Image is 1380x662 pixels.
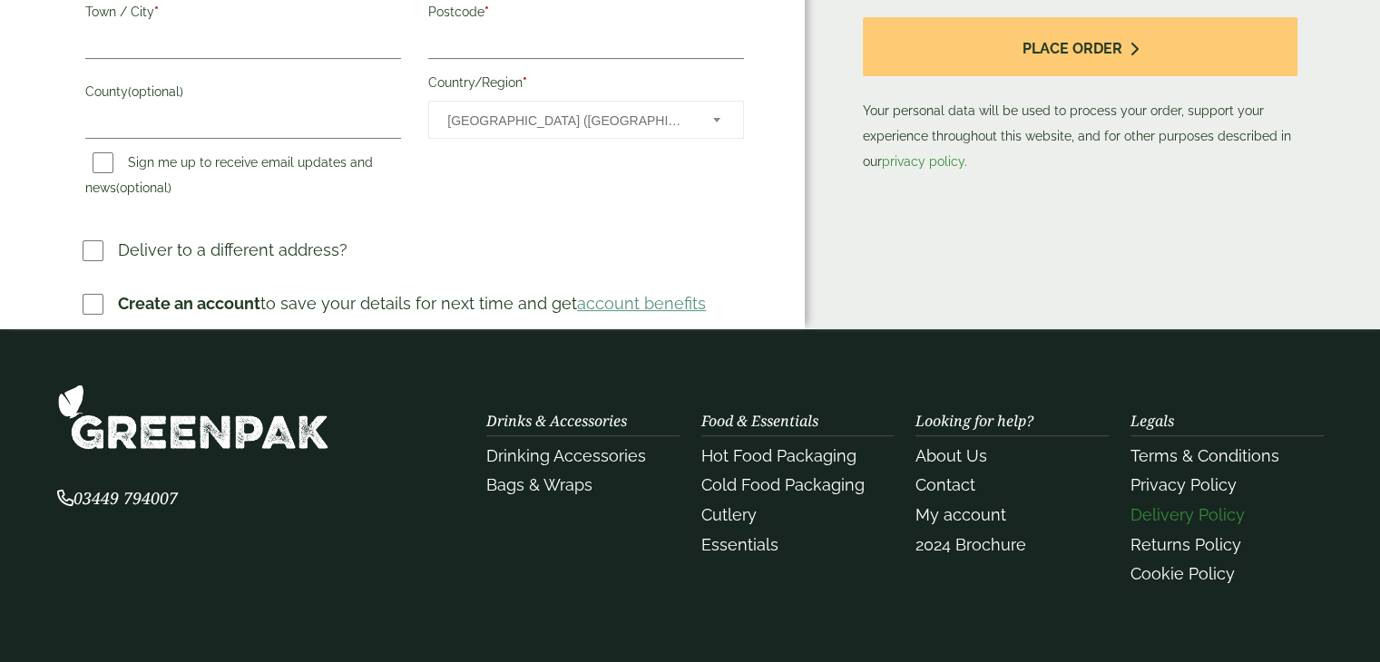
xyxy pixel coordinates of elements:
label: County [85,79,401,110]
p: Deliver to a different address? [118,238,347,262]
a: Delivery Policy [1130,505,1245,524]
label: Country/Region [428,70,744,101]
span: Country/Region [428,101,744,139]
a: Hot Food Packaging [701,446,856,465]
a: privacy policy [882,154,964,169]
abbr: required [523,75,527,90]
a: About Us [915,446,987,465]
a: account benefits [577,294,706,313]
a: Returns Policy [1130,535,1241,554]
label: Sign me up to receive email updates and news [85,155,373,200]
img: GreenPak Supplies [57,384,329,450]
a: Contact [915,475,975,494]
a: Privacy Policy [1130,475,1237,494]
span: United Kingdom (UK) [447,102,689,140]
a: Cookie Policy [1130,564,1235,583]
abbr: required [484,5,489,19]
span: (optional) [116,180,171,195]
a: Terms & Conditions [1130,446,1279,465]
input: Sign me up to receive email updates and news(optional) [93,152,113,173]
a: Cold Food Packaging [701,475,865,494]
a: Bags & Wraps [486,475,592,494]
a: 2024 Brochure [915,535,1026,554]
a: 03449 794007 [57,491,178,508]
a: My account [915,505,1006,524]
span: 03449 794007 [57,487,178,509]
abbr: required [154,5,159,19]
a: Essentials [701,535,778,554]
p: Your personal data will be used to process your order, support your experience throughout this we... [863,17,1297,174]
span: (optional) [128,84,183,99]
button: Place order [863,17,1297,76]
p: to save your details for next time and get [118,291,706,316]
a: Cutlery [701,505,757,524]
strong: Create an account [118,294,260,313]
a: Drinking Accessories [486,446,646,465]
